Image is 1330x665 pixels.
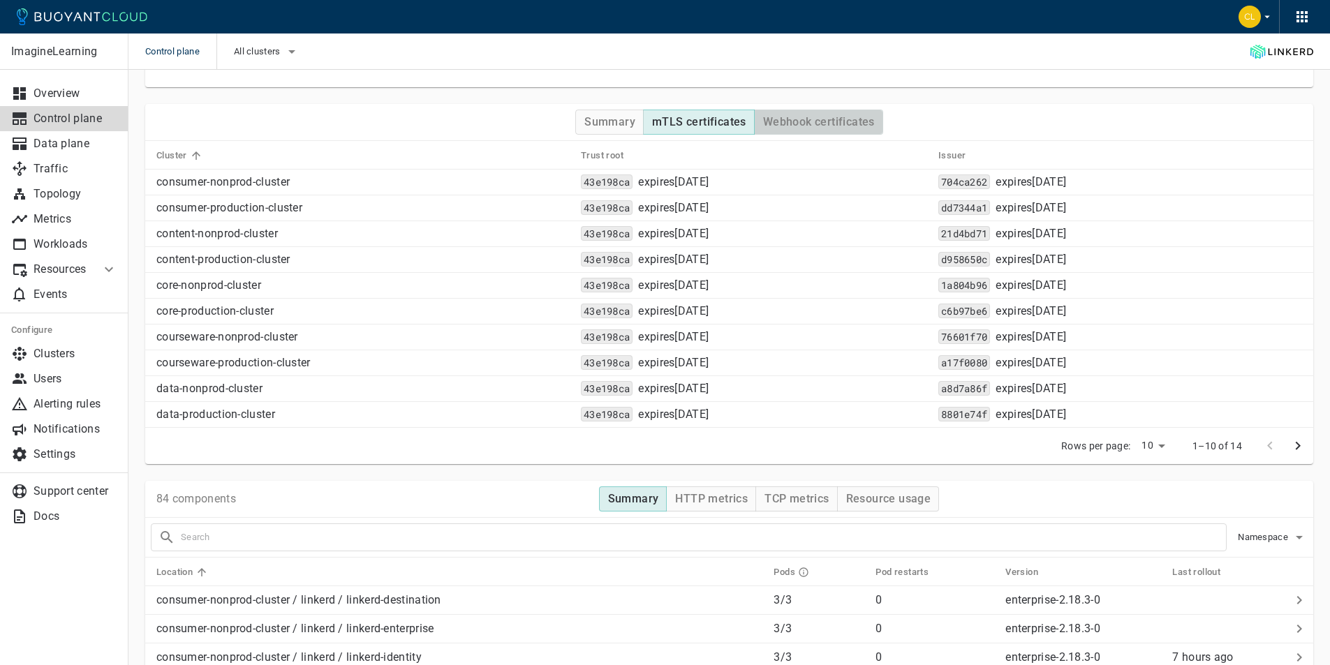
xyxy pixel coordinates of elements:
code: c6b97be6 [938,304,990,318]
span: Mon, 29 Sep 2025 04:17:58 EDT / Mon, 29 Sep 2025 08:17:58 UTC [1172,650,1233,664]
p: enterprise-2.18.3-0 [1005,593,1100,606]
span: Sun, 04 Jan 2054 00:11:52 EST / Sun, 04 Jan 2054 05:11:52 UTC [638,278,709,292]
span: Thu, 02 Oct 2025 04:18:24 EDT / Thu, 02 Oct 2025 08:18:24 UTC [996,201,1066,215]
p: expires [996,253,1066,267]
code: a17f0080 [938,355,990,370]
p: 0 [875,622,994,636]
p: expires [638,278,709,292]
p: expires [996,201,1066,215]
h4: TCP metrics [764,492,829,506]
relative-time: 7 hours ago [1172,650,1233,664]
p: enterprise-2.18.3-0 [1005,622,1100,635]
button: Summary [599,486,667,511]
p: consumer-nonprod-cluster / linkerd / linkerd-destination [156,593,762,607]
span: Pod restarts [875,566,947,578]
code: 43e198ca [581,200,633,215]
p: 3 / 3 [774,622,864,636]
span: Sun, 04 Jan 2054 00:11:52 EST / Sun, 04 Jan 2054 05:11:52 UTC [638,330,709,344]
h5: Trust root [581,150,623,161]
code: 43e198ca [581,407,633,421]
p: data-nonprod-cluster [156,382,570,396]
p: consumer-nonprod-cluster / linkerd / linkerd-identity [156,650,762,664]
span: Wed, 01 Oct 2025 11:10:21 EDT / Wed, 01 Oct 2025 15:10:21 UTC [996,278,1066,292]
p: Workloads [34,237,117,251]
h4: Summary [608,492,659,506]
code: a8d7a86f [938,381,990,396]
span: Tue, 30 Sep 2025 14:20:15 EDT / Tue, 30 Sep 2025 18:20:15 UTC [996,382,1066,396]
p: Overview [34,87,117,100]
p: expires [996,408,1066,421]
p: core-nonprod-cluster [156,278,570,292]
time-until: [DATE] [674,278,709,292]
button: next page [1284,432,1312,460]
span: Thu, 02 Oct 2025 04:17:56 EDT / Thu, 02 Oct 2025 08:17:56 UTC [996,175,1066,189]
input: Search [181,528,1226,547]
p: content-nonprod-cluster [156,227,570,241]
p: 84 components [156,492,236,506]
p: expires [996,227,1066,241]
p: expires [996,278,1066,292]
button: All clusters [234,41,300,62]
p: 1–10 of 14 [1192,439,1242,453]
time-until: [DATE] [674,253,709,266]
p: expires [638,253,709,267]
p: Control plane [34,112,117,126]
h5: Cluster [156,150,187,161]
code: 43e198ca [581,355,633,370]
span: Sun, 04 Jan 2054 00:11:52 EST / Sun, 04 Jan 2054 05:11:52 UTC [638,356,709,370]
p: Data plane [34,137,117,151]
span: Last rollout [1172,566,1239,578]
p: expires [996,304,1066,318]
code: 43e198ca [581,278,633,292]
h4: Resource usage [846,492,931,506]
h5: Configure [11,324,117,336]
time-until: [DATE] [1032,227,1066,240]
h5: Location [156,567,193,578]
time-until: [DATE] [1032,408,1066,421]
code: 76601f70 [938,329,990,344]
div: 10 [1136,435,1170,456]
p: Settings [34,447,117,461]
button: HTTP metrics [666,486,756,511]
p: expires [638,356,709,370]
p: Metrics [34,212,117,226]
p: Traffic [34,162,117,176]
code: 43e198ca [581,304,633,318]
span: Wed, 01 Oct 2025 14:52:44 EDT / Wed, 01 Oct 2025 18:52:44 UTC [996,304,1066,318]
time-until: [DATE] [674,356,709,369]
span: Location [156,566,211,578]
h5: Pod restarts [875,567,929,578]
p: Docs [34,509,117,523]
code: 43e198ca [581,174,633,189]
p: expires [638,227,709,241]
h4: HTTP metrics [675,492,748,506]
p: expires [638,330,709,344]
p: Clusters [34,347,117,361]
span: Sun, 04 Jan 2054 00:11:52 EST / Sun, 04 Jan 2054 05:11:52 UTC [638,253,709,267]
p: enterprise-2.18.3-0 [1005,650,1100,664]
p: consumer-nonprod-cluster / linkerd / linkerd-enterprise [156,622,762,636]
span: Control plane [145,33,216,70]
button: Resource usage [837,486,940,511]
p: Alerting rules [34,397,117,411]
h4: Webhook certificates [763,115,875,129]
p: courseware-nonprod-cluster [156,330,570,344]
time-until: [DATE] [674,330,709,343]
span: Sun, 04 Jan 2054 00:11:52 EST / Sun, 04 Jan 2054 05:11:52 UTC [638,227,709,241]
code: dd7344a1 [938,200,990,215]
span: Sun, 04 Jan 2054 00:11:52 EST / Sun, 04 Jan 2054 05:11:52 UTC [638,201,709,215]
button: Summary [575,110,644,135]
p: 0 [875,650,994,664]
span: Version [1005,566,1056,578]
p: 3 / 3 [774,650,864,664]
span: Wed, 01 Oct 2025 12:28:20 EDT / Wed, 01 Oct 2025 16:28:20 UTC [996,253,1066,267]
h5: Issuer [938,150,966,161]
p: Support center [34,484,117,498]
p: expires [638,382,709,396]
p: core-production-cluster [156,304,570,318]
code: 43e198ca [581,226,633,241]
span: Cluster [156,149,205,162]
h5: Pods [774,567,795,578]
p: courseware-production-cluster [156,356,570,370]
time-until: [DATE] [674,408,709,421]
